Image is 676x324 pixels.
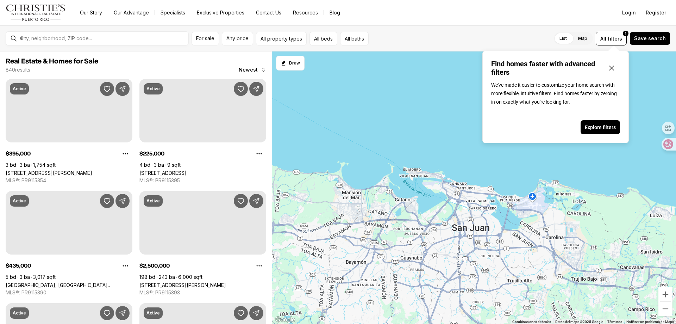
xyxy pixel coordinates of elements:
[74,8,108,18] a: Our Story
[491,60,603,77] p: Find homes faster with advanced filters
[146,198,160,204] p: Active
[100,194,114,208] button: Save Property: College Park IV LOVAINA
[100,82,114,96] button: Save Property: 100 DEL MUELLE #1905
[108,8,155,18] a: Our Advantage
[555,320,603,324] span: Datos del mapa ©2025 Google
[234,306,248,320] button: Save Property:
[146,310,160,316] p: Active
[234,63,270,77] button: Newest
[252,259,266,273] button: Property options
[6,170,92,176] a: 100 DEL MUELLE #1905, SAN JUAN PR, 00901
[646,10,666,16] span: Register
[139,170,187,176] a: Calle 1 VILLAS DE LEVITTOWN #A12, TOA BAJA PR, 00949
[625,31,626,36] span: 1
[276,56,305,71] button: Start drawing
[6,4,66,21] img: logo
[222,32,253,45] button: Any price
[287,8,324,18] a: Resources
[554,32,572,45] label: List
[139,282,226,288] a: 2256 CACIQUE, SAN JUAN PR, 00913
[146,86,160,92] p: Active
[226,36,249,41] span: Any price
[634,36,666,41] span: Save search
[13,198,26,204] p: Active
[622,10,636,16] span: Login
[324,8,346,18] a: Blog
[234,194,248,208] button: Save Property: 2256 CACIQUE
[252,147,266,161] button: Property options
[309,32,337,45] button: All beds
[6,67,30,73] p: 840 results
[250,8,287,18] button: Contact Us
[196,36,214,41] span: For sale
[239,67,258,73] span: Newest
[155,8,191,18] a: Specialists
[100,306,114,320] button: Save Property: 153 CALLE MARTINETE
[608,35,622,42] span: filters
[234,82,248,96] button: Save Property: Calle 1 VILLAS DE LEVITTOWN #A12
[581,120,620,134] button: Explore filters
[340,32,369,45] button: All baths
[603,60,620,77] button: Close popover
[618,6,640,20] button: Login
[641,6,670,20] button: Register
[600,35,606,42] span: All
[630,32,670,45] button: Save search
[256,32,307,45] button: All property types
[191,8,250,18] a: Exclusive Properties
[491,81,620,106] p: We've made it easier to customize your home search with more flexible, intuitive filters. Find ho...
[118,147,132,161] button: Property options
[118,259,132,273] button: Property options
[192,32,219,45] button: For sale
[572,32,593,45] label: Map
[13,310,26,316] p: Active
[596,32,627,45] button: Allfilters1
[6,58,98,65] span: Real Estate & Homes for Sale
[6,282,132,288] a: College Park IV LOVAINA, SAN JUAN PR, 00921
[13,86,26,92] p: Active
